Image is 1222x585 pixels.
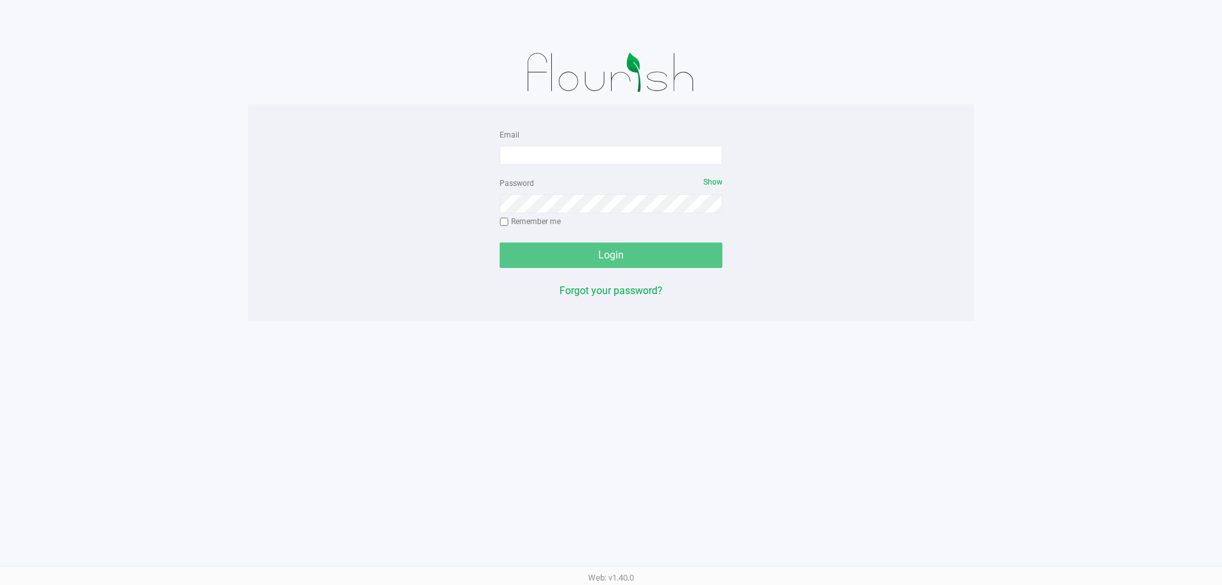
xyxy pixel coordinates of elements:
input: Remember me [500,218,509,227]
label: Remember me [500,216,561,227]
button: Forgot your password? [559,283,663,299]
span: Web: v1.40.0 [588,573,634,582]
label: Password [500,178,534,189]
label: Email [500,129,519,141]
span: Show [703,178,722,187]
